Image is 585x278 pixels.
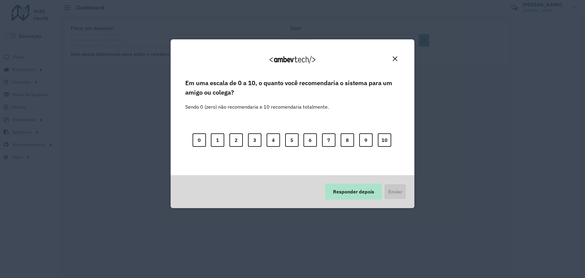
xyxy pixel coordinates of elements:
[285,133,299,147] button: 5
[359,133,373,147] button: 9
[248,133,261,147] button: 3
[267,133,280,147] button: 4
[270,56,315,63] img: Logo Ambevtech
[393,56,397,61] img: Close
[185,96,329,110] label: Sendo 0 (zero) não recomendaria e 10 recomendaria totalmente.
[193,133,206,147] button: 0
[341,133,354,147] button: 8
[322,133,335,147] button: 7
[378,133,391,147] button: 10
[390,54,400,63] button: Close
[229,133,243,147] button: 2
[211,133,224,147] button: 1
[185,78,400,97] label: Em uma escala de 0 a 10, o quanto você recomendaria o sistema para um amigo ou colega?
[325,184,382,200] button: Responder depois
[303,133,317,147] button: 6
